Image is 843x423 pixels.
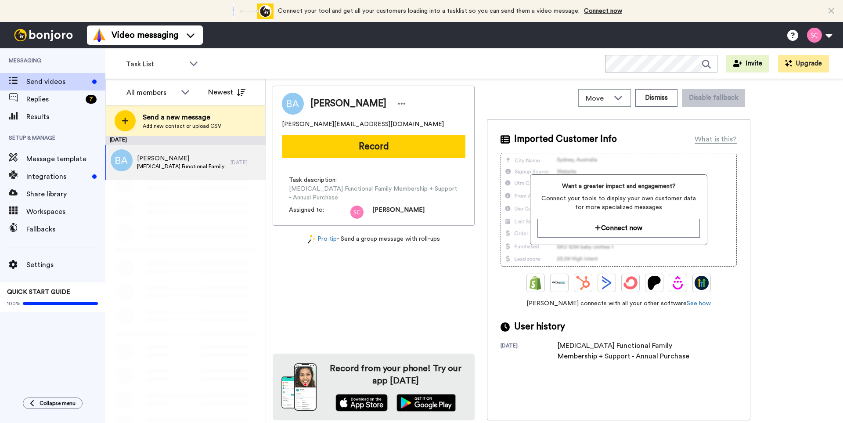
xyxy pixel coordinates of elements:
img: Image of Billie Ashour [282,93,304,115]
span: [PERSON_NAME] connects with all your other software [501,299,737,308]
span: Connect your tool and get all your customers loading into a tasklist so you can send them a video... [278,8,580,14]
div: [DATE] [231,159,261,166]
img: playstore [396,394,456,412]
img: Ontraport [552,276,566,290]
button: Record [282,135,465,158]
button: Dismiss [635,89,677,107]
span: User history [514,320,565,333]
img: GoHighLevel [695,276,709,290]
img: Patreon [647,276,661,290]
img: ba.png [111,149,133,171]
button: Collapse menu [23,398,83,409]
span: [PERSON_NAME] [372,206,425,219]
img: appstore [335,394,388,412]
img: download [281,363,317,411]
span: Imported Customer Info [514,133,617,146]
div: All members [126,87,177,98]
span: Send videos [26,76,89,87]
span: Workspaces [26,206,105,217]
img: ConvertKit [623,276,638,290]
img: bj-logo-header-white.svg [11,29,76,41]
div: 7 [86,95,97,104]
button: Connect now [537,219,699,238]
span: Move [586,93,609,104]
a: Connect now [584,8,622,14]
img: ActiveCampaign [600,276,614,290]
span: Add new contact or upload CSV [143,123,221,130]
button: Invite [726,55,769,72]
span: Results [26,112,105,122]
span: [PERSON_NAME] [137,154,226,163]
span: Assigned to: [289,206,350,219]
span: 100% [7,300,21,307]
button: Disable fallback [682,89,745,107]
div: animation [225,4,274,19]
button: Newest [202,83,252,101]
span: Send a new message [143,112,221,123]
div: [DATE] [105,136,266,145]
span: Task List [126,59,185,69]
span: [MEDICAL_DATA] Functional Family Membership + Support - Annual Purchase [137,163,226,170]
span: Settings [26,260,105,270]
div: - Send a group message with roll-ups [273,235,475,244]
a: Pro tip [308,235,337,244]
span: Want a greater impact and engagement? [537,182,699,191]
img: Drip [671,276,685,290]
span: Integrations [26,171,89,182]
div: What is this? [695,134,737,145]
img: magic-wand.svg [308,235,316,244]
span: [PERSON_NAME][EMAIL_ADDRESS][DOMAIN_NAME] [282,120,444,129]
span: [PERSON_NAME] [310,97,386,110]
div: [MEDICAL_DATA] Functional Family Membership + Support - Annual Purchase [558,340,698,362]
span: Task description : [289,176,350,184]
span: Share library [26,189,105,199]
button: Upgrade [778,55,829,72]
span: Fallbacks [26,224,105,235]
a: See how [687,300,711,307]
span: Message template [26,154,105,164]
span: QUICK START GUIDE [7,289,70,295]
span: Replies [26,94,82,105]
img: sc.png [350,206,364,219]
span: Video messaging [112,29,178,41]
span: Collapse menu [40,400,76,407]
img: Shopify [529,276,543,290]
h4: Record from your phone! Try our app [DATE] [325,362,466,387]
img: Hubspot [576,276,590,290]
span: Connect your tools to display your own customer data for more specialized messages [537,194,699,212]
img: vm-color.svg [92,28,106,42]
span: [MEDICAL_DATA] Functional Family Membership + Support - Annual Purchase [289,184,458,202]
div: [DATE] [501,342,558,362]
